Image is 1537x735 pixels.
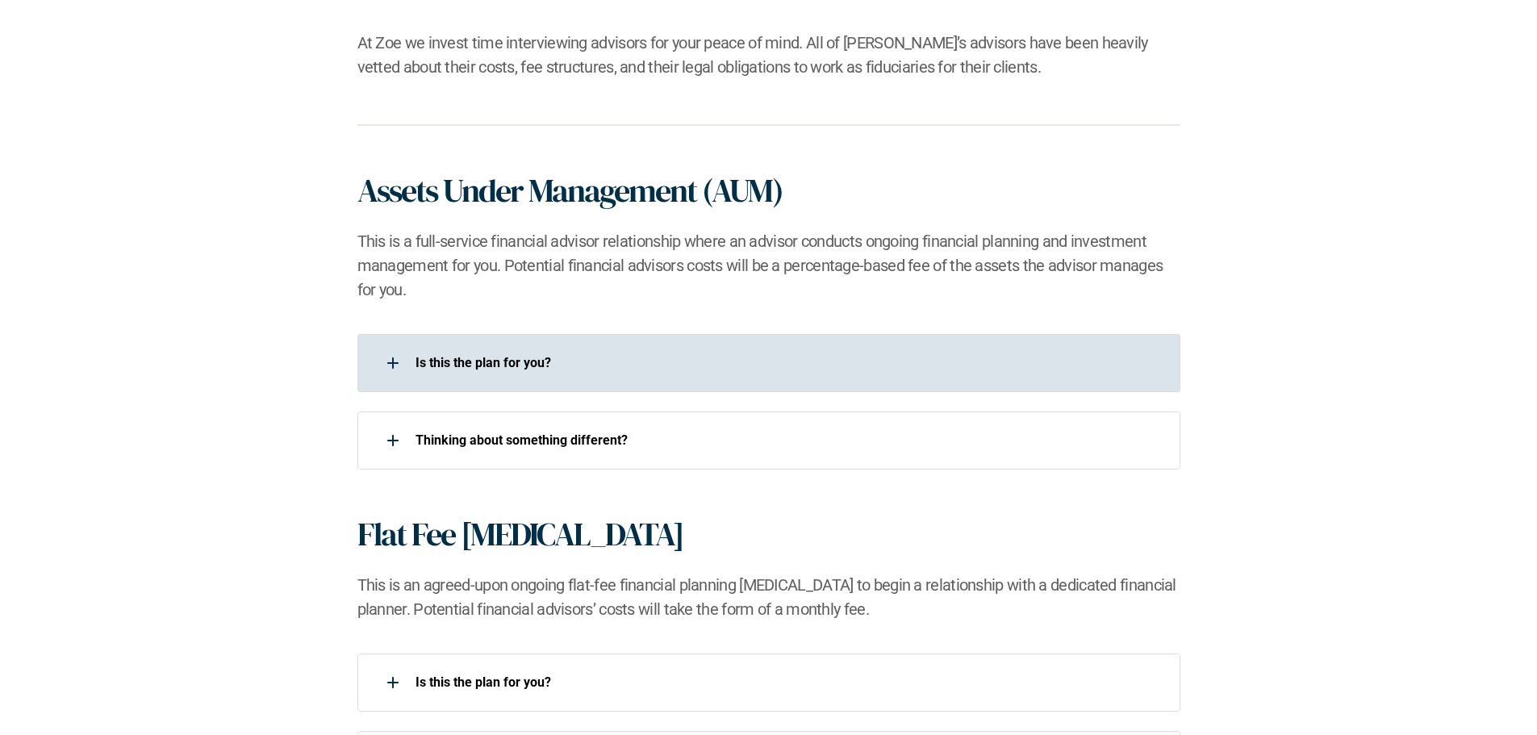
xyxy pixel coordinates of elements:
h2: This is an agreed-upon ongoing flat-fee financial planning [MEDICAL_DATA] to begin a relationship... [357,573,1180,621]
h1: Flat Fee [MEDICAL_DATA] [357,515,683,553]
h1: Assets Under Management (AUM) [357,171,783,210]
p: ​Thinking about something different?​ [416,432,1159,448]
p: Is this the plan for you?​ [416,674,1159,690]
h2: At Zoe we invest time interviewing advisors for your peace of mind. All of [PERSON_NAME]’s adviso... [357,31,1180,79]
p: Is this the plan for you?​ [416,355,1159,370]
h2: This is a full-service financial advisor relationship where an advisor conducts ongoing financial... [357,229,1180,302]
